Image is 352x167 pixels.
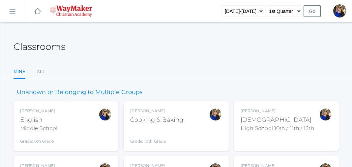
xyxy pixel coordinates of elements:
div: Grade: 10th Grade [130,127,183,144]
div: Cooking & Baking [130,116,183,124]
a: Mine [14,65,25,79]
img: waymaker-logo-stack-white-1602f2b1af18da31a5905e9982d058868370996dac5278e84edea6dabf9a3315.png [50,5,92,17]
div: Stephanie Todhunter [209,108,222,121]
div: [PERSON_NAME] [20,108,57,114]
div: English [20,116,57,124]
div: Stephanie Todhunter [99,108,112,121]
h2: Classrooms [14,42,65,52]
div: Middle School [20,124,57,132]
div: High School 10th / 11th / 12th [241,124,314,132]
a: All [37,65,45,78]
div: Grade: 6th Grade [20,135,57,144]
h3: Unknown or Belonging to Multiple Groups [14,89,146,96]
div: [PERSON_NAME] [241,108,314,114]
div: Stephanie Todhunter [319,108,332,121]
div: [DEMOGRAPHIC_DATA] [241,116,314,124]
div: Stephanie Todhunter [333,4,346,17]
div: [PERSON_NAME] [130,108,183,114]
input: Go [304,5,321,17]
